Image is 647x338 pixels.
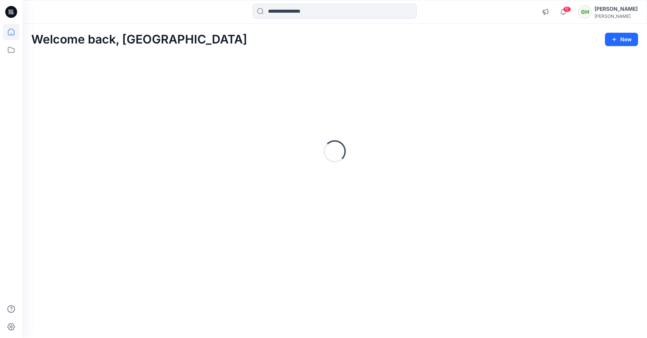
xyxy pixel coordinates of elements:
[605,33,638,46] button: New
[563,6,571,12] span: 11
[595,4,638,13] div: [PERSON_NAME]
[595,13,638,19] div: [PERSON_NAME]
[31,33,247,46] h2: Welcome back, [GEOGRAPHIC_DATA]
[578,5,592,19] div: GH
